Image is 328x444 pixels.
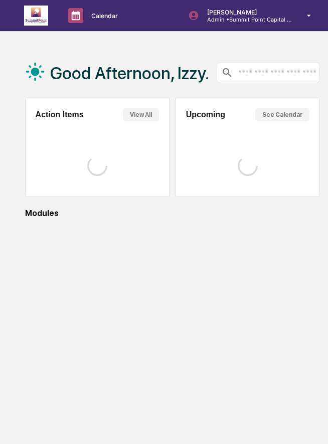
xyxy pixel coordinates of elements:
[199,16,292,23] p: Admin • Summit Point Capital Management
[255,108,309,121] button: See Calendar
[36,110,84,119] h2: Action Items
[50,63,209,83] h1: Good Afternoon, Izzy.
[199,9,292,16] p: [PERSON_NAME]
[25,208,320,218] div: Modules
[83,12,123,20] p: Calendar
[186,110,225,119] h2: Upcoming
[24,6,48,26] img: logo
[123,108,159,121] button: View All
